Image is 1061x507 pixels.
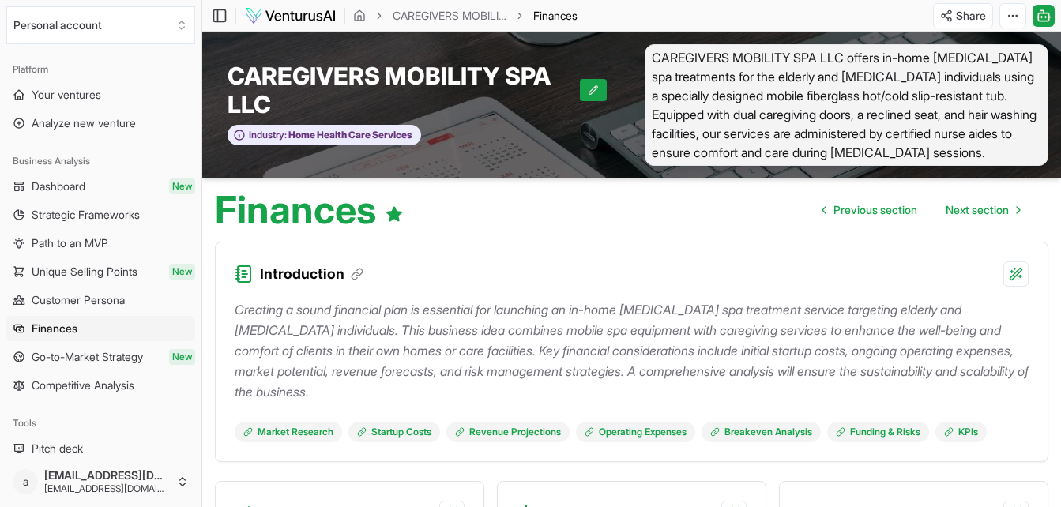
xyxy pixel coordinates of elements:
[946,202,1009,218] span: Next section
[702,422,821,442] a: Breakeven Analysis
[6,231,195,256] a: Path to an MVP
[32,115,136,131] span: Analyze new venture
[6,202,195,227] a: Strategic Frameworks
[44,483,170,495] span: [EMAIL_ADDRESS][DOMAIN_NAME]
[6,82,195,107] a: Your ventures
[235,422,342,442] a: Market Research
[32,235,108,251] span: Path to an MVP
[32,349,143,365] span: Go-to-Market Strategy
[228,62,580,118] span: CAREGIVERS MOBILITY SPA LLC
[6,411,195,436] div: Tools
[933,3,993,28] button: Share
[169,349,195,365] span: New
[827,422,929,442] a: Funding & Risks
[933,194,1033,226] a: Go to next page
[6,344,195,370] a: Go-to-Market StrategyNew
[353,8,578,24] nav: breadcrumb
[576,422,695,442] a: Operating Expenses
[32,264,137,280] span: Unique Selling Points
[810,194,1033,226] nav: pagination
[32,178,85,194] span: Dashboard
[6,148,195,174] div: Business Analysis
[244,6,337,25] img: logo
[32,321,77,336] span: Finances
[6,259,195,284] a: Unique Selling PointsNew
[533,8,578,24] span: Finances
[348,422,440,442] a: Startup Costs
[6,463,195,501] button: a[EMAIL_ADDRESS][DOMAIN_NAME][EMAIL_ADDRESS][DOMAIN_NAME]
[13,469,38,494] span: a
[533,9,578,22] span: Finances
[833,202,917,218] span: Previous section
[32,292,125,308] span: Customer Persona
[32,441,83,456] span: Pitch deck
[935,422,987,442] a: KPIs
[287,129,412,141] span: Home Health Care Services
[810,194,930,226] a: Go to previous page
[6,287,195,313] a: Customer Persona
[393,8,506,24] a: CAREGIVERS MOBILITY SPA LLC
[446,422,570,442] a: Revenue Projections
[215,191,404,229] h1: Finances
[6,111,195,136] a: Analyze new venture
[228,125,421,146] button: Industry:Home Health Care Services
[645,44,1049,166] span: CAREGIVERS MOBILITY SPA LLC offers in-home [MEDICAL_DATA] spa treatments for the elderly and [MED...
[32,377,134,393] span: Competitive Analysis
[249,129,287,141] span: Industry:
[32,207,140,223] span: Strategic Frameworks
[260,263,363,285] h3: Introduction
[6,57,195,82] div: Platform
[235,299,1029,402] p: Creating a sound financial plan is essential for launching an in-home [MEDICAL_DATA] spa treatmen...
[32,87,101,103] span: Your ventures
[956,8,986,24] span: Share
[44,468,170,483] span: [EMAIL_ADDRESS][DOMAIN_NAME]
[6,373,195,398] a: Competitive Analysis
[6,174,195,199] a: DashboardNew
[6,6,195,44] button: Select an organization
[6,316,195,341] a: Finances
[169,264,195,280] span: New
[6,436,195,461] a: Pitch deck
[169,178,195,194] span: New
